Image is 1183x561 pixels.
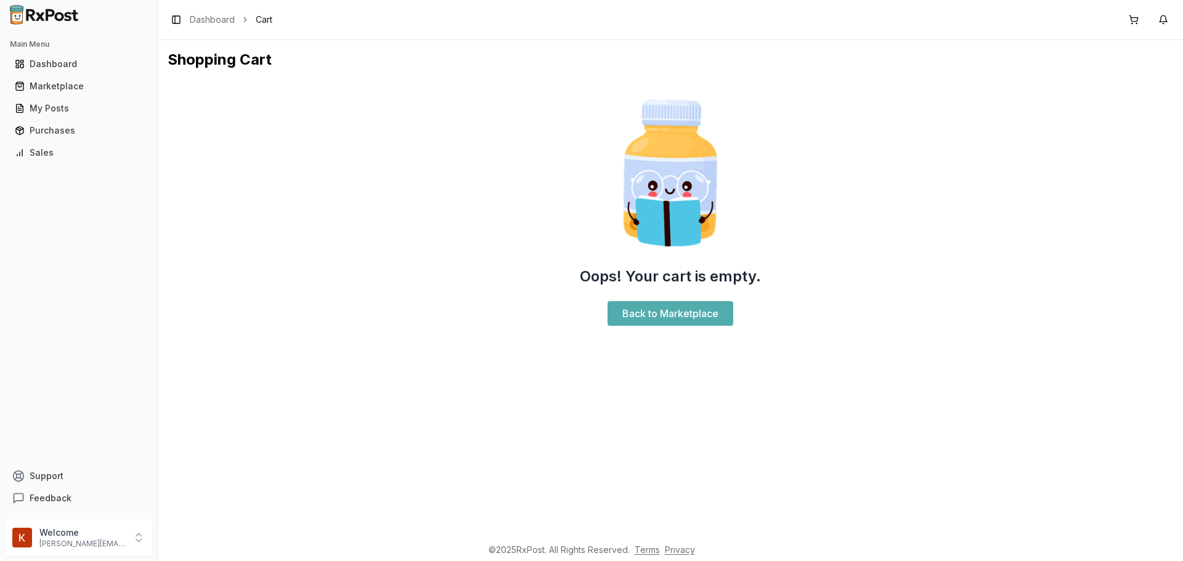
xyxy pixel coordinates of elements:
[15,147,142,159] div: Sales
[10,53,147,75] a: Dashboard
[15,58,142,70] div: Dashboard
[39,539,125,549] p: [PERSON_NAME][EMAIL_ADDRESS][DOMAIN_NAME]
[256,14,272,26] span: Cart
[5,143,152,163] button: Sales
[635,544,660,555] a: Terms
[15,80,142,92] div: Marketplace
[5,54,152,74] button: Dashboard
[15,124,142,137] div: Purchases
[10,75,147,97] a: Marketplace
[190,14,235,26] a: Dashboard
[168,50,1173,70] h1: Shopping Cart
[591,94,749,252] img: Smart Pill Bottle
[5,121,152,140] button: Purchases
[30,492,71,504] span: Feedback
[39,527,125,539] p: Welcome
[665,544,695,555] a: Privacy
[190,14,272,26] nav: breadcrumb
[5,465,152,487] button: Support
[10,39,147,49] h2: Main Menu
[5,76,152,96] button: Marketplace
[5,487,152,509] button: Feedback
[608,301,733,326] a: Back to Marketplace
[10,142,147,164] a: Sales
[10,119,147,142] a: Purchases
[10,97,147,119] a: My Posts
[580,267,761,286] h2: Oops! Your cart is empty.
[5,99,152,118] button: My Posts
[5,5,84,25] img: RxPost Logo
[12,528,32,547] img: User avatar
[15,102,142,115] div: My Posts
